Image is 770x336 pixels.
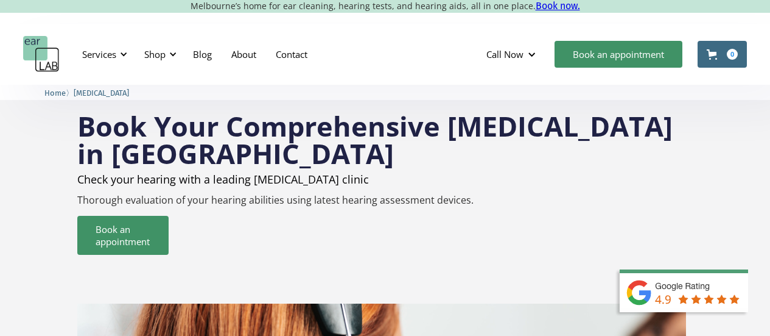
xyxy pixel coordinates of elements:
div: Shop [144,48,166,60]
div: Services [82,48,116,60]
div: Call Now [486,48,523,60]
div: Shop [137,36,180,73]
p: Thorough evaluation of your hearing abilities using latest hearing assessment devices. [77,195,693,206]
a: home [23,36,60,73]
a: Book an appointment [555,41,682,68]
a: Home [44,87,66,98]
div: Services [75,36,131,73]
li: 〉 [44,87,74,99]
span: Home [44,88,66,98]
a: Blog [183,37,222,72]
h1: Book Your Comprehensive [MEDICAL_DATA] in [GEOGRAPHIC_DATA] [77,112,693,167]
a: Contact [266,37,317,72]
a: [MEDICAL_DATA] [74,87,129,98]
div: 0 [727,49,738,60]
a: Book an appointment [77,216,169,255]
a: Open cart [698,41,747,68]
a: About [222,37,266,72]
span: [MEDICAL_DATA] [74,88,129,98]
h2: Check your hearing with a leading [MEDICAL_DATA] clinic [77,173,693,185]
div: Call Now [477,36,548,73]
